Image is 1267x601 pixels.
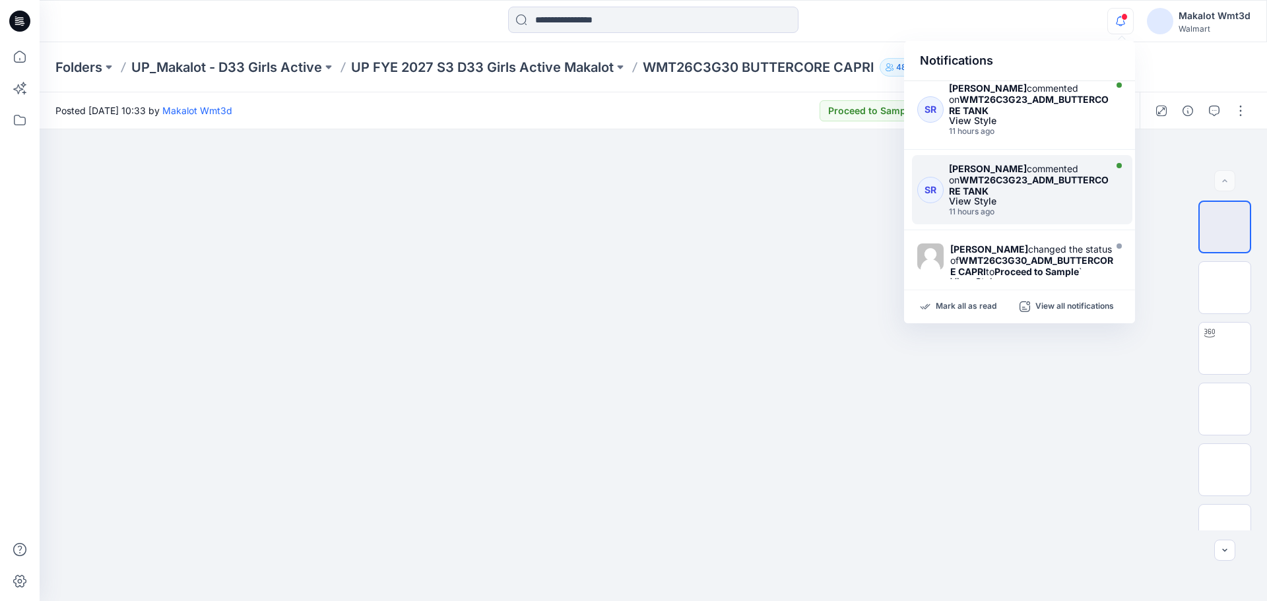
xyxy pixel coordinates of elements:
div: View Style [949,116,1113,125]
div: changed the status of to ` [950,243,1114,277]
strong: [PERSON_NAME] [949,163,1027,174]
div: commented on [949,163,1113,197]
a: UP_Makalot - D33 Girls Active [131,58,322,77]
div: View Style [950,277,1114,286]
strong: WMT26C3G30_ADM_BUTTERCORE CAPRI [950,255,1113,277]
p: WMT26C3G30 BUTTERCORE CAPRI [643,58,874,77]
span: Posted [DATE] 10:33 by [55,104,232,117]
div: Makalot Wmt3d [1179,8,1251,24]
strong: WMT26C3G23_ADM_BUTTERCORE TANK [949,94,1109,116]
strong: [PERSON_NAME] [950,243,1028,255]
div: SR [917,177,944,203]
p: View all notifications [1035,301,1114,313]
strong: Proceed to Sample [994,266,1079,277]
img: avatar [1147,8,1173,34]
div: Wednesday, September 24, 2025 22:37 [949,127,1113,136]
div: SR [917,96,944,123]
button: 48 [880,58,923,77]
strong: WMT26C3G23_ADM_BUTTERCORE TANK [949,174,1109,197]
a: Folders [55,58,102,77]
button: Details [1177,100,1198,121]
div: View Style [949,197,1113,206]
p: Mark all as read [936,301,996,313]
div: Walmart [1179,24,1251,34]
a: UP FYE 2027 S3 D33 Girls Active Makalot [351,58,614,77]
p: 48 [896,60,907,75]
div: commented on [949,82,1113,116]
strong: [PERSON_NAME] [949,82,1027,94]
div: Notifications [904,41,1135,81]
div: Wednesday, September 24, 2025 22:36 [949,207,1113,216]
img: Syed Rasul [917,243,944,270]
a: Makalot Wmt3d [162,105,232,116]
